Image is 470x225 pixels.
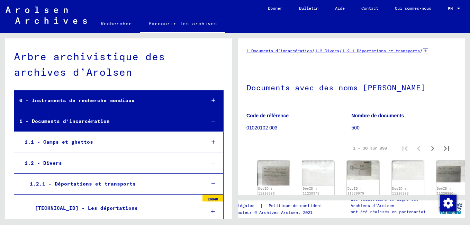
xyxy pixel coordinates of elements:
a: 1.2 Divers [315,48,339,53]
span: EN [448,6,455,11]
p: Droits d’auteur © Archives Arolsen, 2021 [216,209,345,216]
h1: Documents avec des noms [PERSON_NAME] [246,72,456,102]
img: 001.jpg [257,161,290,186]
button: Page suivante [426,141,440,155]
div: [TECHNICAL_ID] - Les déportations [30,201,199,215]
span: / [339,47,342,54]
a: Rechercher [92,15,140,32]
button: Dernière page [440,141,453,155]
div: 20840 [202,195,223,201]
img: Arolsen_neg.svg [6,7,87,24]
b: Code de référence [246,113,289,118]
div: 1 - Documents d’incarcération [14,115,200,128]
div: 0 - Instruments de recherche mondiaux [14,94,200,107]
img: 001.jpg [347,161,379,180]
p: 01020102 003 [246,124,351,132]
a: Parcourir les archives [140,15,225,33]
p: 500 [352,124,457,132]
a: DocID : 11220978 ([PERSON_NAME]) [303,187,334,200]
img: Modifier le consentement [440,195,457,211]
div: 1.2.1 - Déportations et transports [25,177,200,191]
a: DocID : 11220979 ([PERSON_NAME]) [347,187,379,200]
div: 1.1 - Camps et ghettos [19,135,200,149]
button: Page précédente [412,141,426,155]
span: / [312,47,315,54]
b: Nombre de documents [352,113,404,118]
a: Politique de confidentialité [263,202,345,209]
a: Mentions légales [216,202,260,209]
a: DocID : 11220980 ([PERSON_NAME]) [437,187,468,200]
a: 1 Documents d’incarcération [246,48,312,53]
span: / [420,47,423,54]
p: Les collections en ligne des Archives d’Arolsen [351,196,436,209]
img: 002.jpg [302,161,334,186]
a: DocID : 11220978 ([PERSON_NAME]) [258,187,289,200]
div: 1 – 30 sur 999 [353,145,387,151]
button: Première page [398,141,412,155]
a: 1.2.1 Déportations et transports [342,48,420,53]
img: 001.jpg [436,161,469,182]
font: | [260,202,263,209]
img: 002.jpg [392,161,424,180]
img: yv_logo.png [438,200,464,217]
div: Arbre archivistique des archives d’Arolsen [14,49,224,80]
a: DocID : 11220979 ([PERSON_NAME]) [392,187,423,200]
div: 1.2 - Divers [19,156,200,170]
p: ont été réalisés en partenariat avec [351,209,436,221]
